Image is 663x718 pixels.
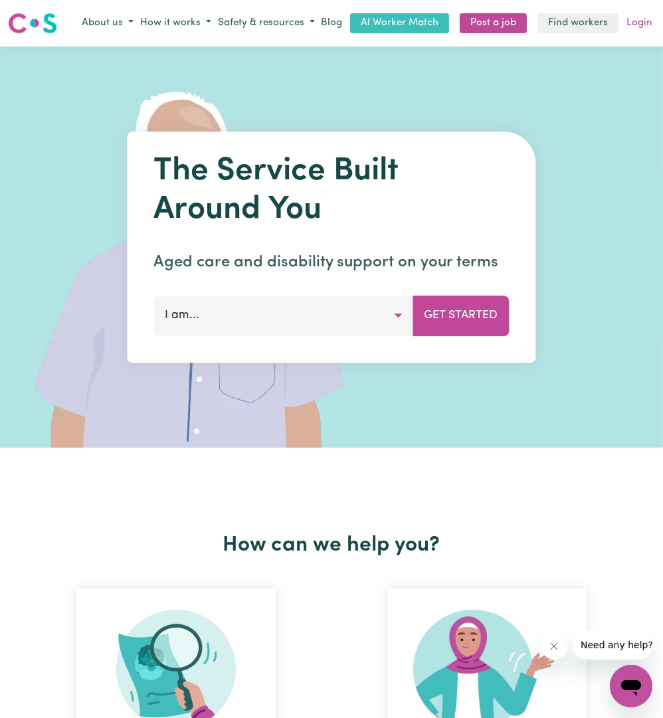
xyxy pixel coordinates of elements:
button: Get Started [413,296,510,335]
a: AI Worker Match [350,13,449,34]
iframe: Close message [541,633,567,660]
button: How it works [137,13,215,35]
a: Post a job [460,13,527,34]
h2: How can we help you? [21,533,642,558]
a: Find workers [537,13,618,34]
a: Blog [318,13,345,34]
p: Aged care and disability support on your terms [154,250,510,274]
iframe: Message from company [573,630,652,660]
span: Need any help? [8,9,80,20]
h1: The Service Built Around You [154,153,510,229]
button: I am... [154,296,414,335]
img: Careseekers logo [8,11,57,35]
button: Safety & resources [215,13,318,35]
iframe: Button to launch messaging window [610,665,652,707]
a: Login [624,13,655,34]
button: About us [78,13,137,35]
a: Careseekers logo [8,8,57,39]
